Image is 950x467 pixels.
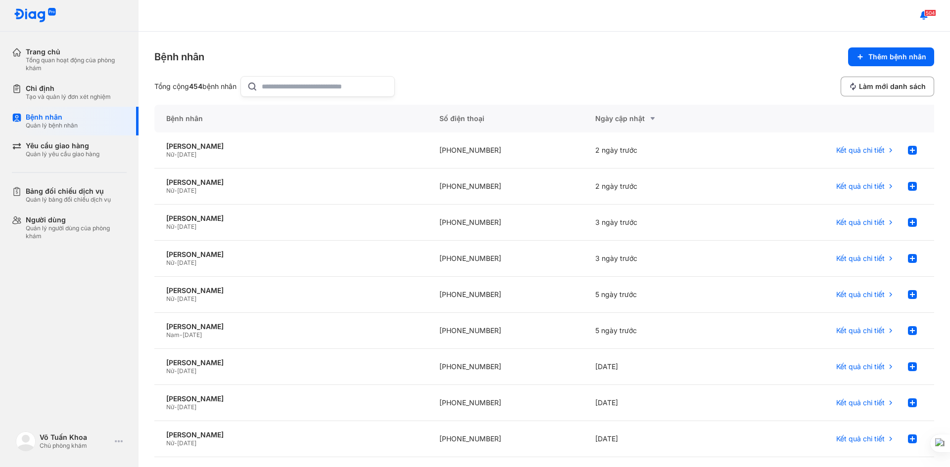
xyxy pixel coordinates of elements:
[166,331,180,339] span: Nam
[174,295,177,302] span: -
[836,290,885,299] span: Kết quả chi tiết
[174,367,177,375] span: -
[166,394,416,403] div: [PERSON_NAME]
[836,326,885,335] span: Kết quả chi tiết
[583,385,739,421] div: [DATE]
[154,105,427,132] div: Bệnh nhân
[166,367,174,375] span: Nữ
[166,295,174,302] span: Nữ
[583,132,739,169] div: 2 ngày trước
[166,403,174,411] span: Nữ
[427,205,583,241] div: [PHONE_NUMBER]
[26,196,111,204] div: Quản lý bảng đối chiếu dịch vụ
[177,295,196,302] span: [DATE]
[177,367,196,375] span: [DATE]
[583,313,739,349] div: 5 ngày trước
[166,439,174,447] span: Nữ
[427,105,583,132] div: Số điện thoại
[177,403,196,411] span: [DATE]
[40,442,111,450] div: Chủ phòng khám
[166,322,416,331] div: [PERSON_NAME]
[14,8,56,23] img: logo
[166,286,416,295] div: [PERSON_NAME]
[427,421,583,457] div: [PHONE_NUMBER]
[26,187,111,196] div: Bảng đối chiếu dịch vụ
[859,82,926,91] span: Làm mới danh sách
[836,434,885,443] span: Kết quả chi tiết
[427,132,583,169] div: [PHONE_NUMBER]
[583,277,739,313] div: 5 ngày trước
[154,82,237,91] div: Tổng cộng bệnh nhân
[26,215,127,224] div: Người dùng
[174,259,177,266] span: -
[166,250,416,259] div: [PERSON_NAME]
[26,113,78,122] div: Bệnh nhân
[427,277,583,313] div: [PHONE_NUMBER]
[166,259,174,266] span: Nữ
[595,113,727,125] div: Ngày cập nhật
[583,241,739,277] div: 3 ngày trước
[166,187,174,194] span: Nữ
[427,349,583,385] div: [PHONE_NUMBER]
[836,398,885,407] span: Kết quả chi tiết
[836,362,885,371] span: Kết quả chi tiết
[189,82,202,90] span: 454
[841,77,934,96] button: Làm mới danh sách
[848,47,934,66] button: Thêm bệnh nhân
[583,349,739,385] div: [DATE]
[40,433,111,442] div: Võ Tuấn Khoa
[26,93,111,101] div: Tạo và quản lý đơn xét nghiệm
[174,187,177,194] span: -
[583,205,739,241] div: 3 ngày trước
[180,331,183,339] span: -
[166,358,416,367] div: [PERSON_NAME]
[583,169,739,205] div: 2 ngày trước
[583,421,739,457] div: [DATE]
[26,122,78,129] div: Quản lý bệnh nhân
[427,385,583,421] div: [PHONE_NUMBER]
[836,218,885,227] span: Kết quả chi tiết
[26,84,111,93] div: Chỉ định
[836,182,885,191] span: Kết quả chi tiết
[924,9,936,16] span: 504
[166,214,416,223] div: [PERSON_NAME]
[177,187,196,194] span: [DATE]
[177,151,196,158] span: [DATE]
[26,56,127,72] div: Tổng quan hoạt động của phòng khám
[26,224,127,240] div: Quản lý người dùng của phòng khám
[166,178,416,187] div: [PERSON_NAME]
[836,254,885,263] span: Kết quả chi tiết
[26,150,99,158] div: Quản lý yêu cầu giao hàng
[166,430,416,439] div: [PERSON_NAME]
[183,331,202,339] span: [DATE]
[154,50,204,64] div: Bệnh nhân
[174,151,177,158] span: -
[177,439,196,447] span: [DATE]
[166,142,416,151] div: [PERSON_NAME]
[26,141,99,150] div: Yêu cầu giao hàng
[26,47,127,56] div: Trang chủ
[16,431,36,451] img: logo
[427,169,583,205] div: [PHONE_NUMBER]
[177,259,196,266] span: [DATE]
[166,151,174,158] span: Nữ
[427,241,583,277] div: [PHONE_NUMBER]
[177,223,196,230] span: [DATE]
[836,146,885,155] span: Kết quả chi tiết
[174,223,177,230] span: -
[174,403,177,411] span: -
[166,223,174,230] span: Nữ
[174,439,177,447] span: -
[868,52,926,61] span: Thêm bệnh nhân
[427,313,583,349] div: [PHONE_NUMBER]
